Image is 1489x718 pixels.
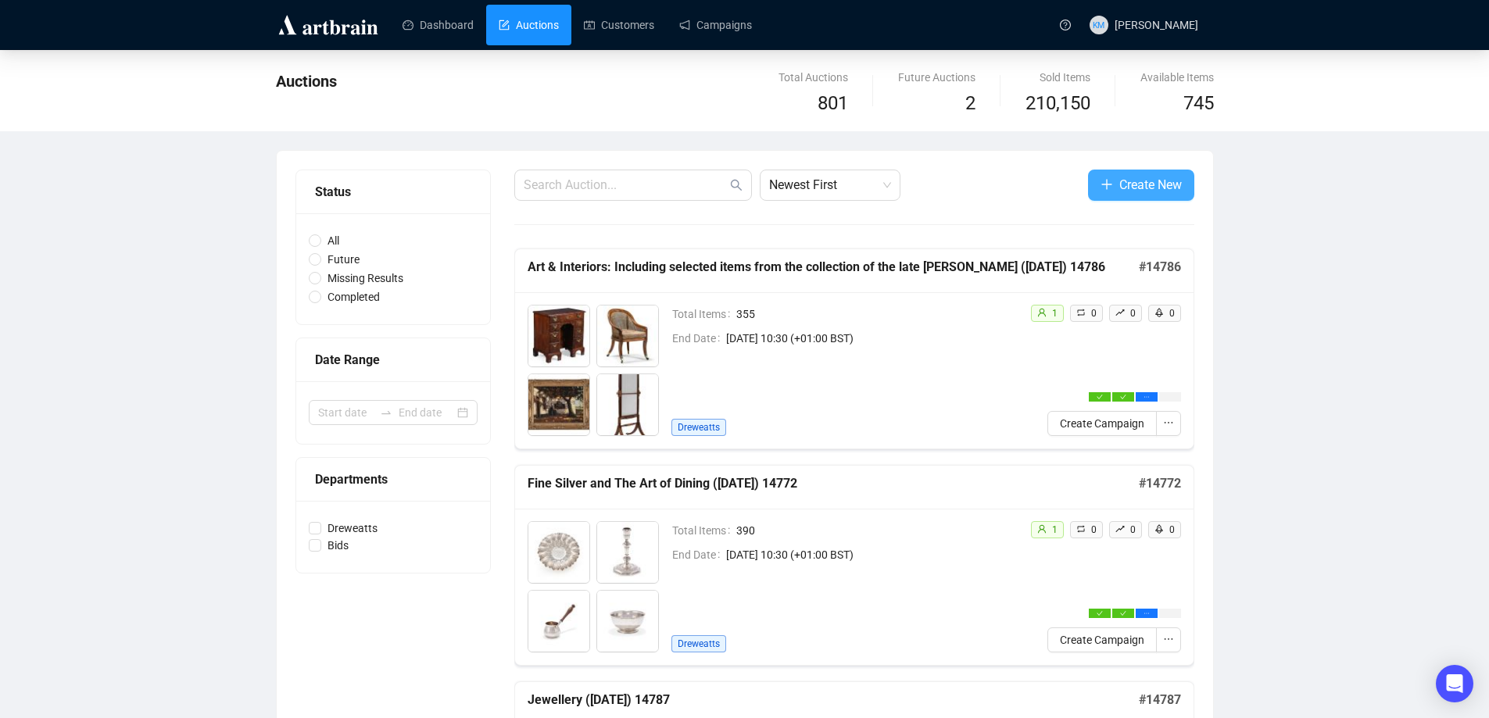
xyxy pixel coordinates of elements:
span: Total Items [672,522,736,539]
span: rocket [1154,308,1164,317]
img: 2_1.jpg [597,522,658,583]
a: Art & Interiors: Including selected items from the collection of the late [PERSON_NAME] ([DATE]) ... [514,248,1194,449]
a: Dashboard [403,5,474,45]
span: check [1097,394,1103,400]
span: question-circle [1060,20,1071,30]
h5: # 14787 [1139,691,1181,709]
a: Customers [584,5,654,45]
span: 0 [1091,308,1097,319]
button: Create Campaign [1047,627,1157,652]
span: ellipsis [1144,394,1150,400]
span: rise [1115,308,1125,317]
span: rise [1115,524,1125,534]
input: Start date [318,404,374,421]
span: 2 [965,92,975,114]
h5: Art & Interiors: Including selected items from the collection of the late [PERSON_NAME] ([DATE]) ... [528,258,1139,277]
a: Auctions [499,5,559,45]
div: Available Items [1140,69,1214,86]
span: Bids [321,537,355,554]
span: plus [1101,178,1113,191]
span: End Date [672,546,726,563]
span: 0 [1169,308,1175,319]
span: 0 [1091,524,1097,535]
span: Create Campaign [1060,631,1144,648]
span: search [730,179,743,191]
span: Total Items [672,305,736,323]
span: 745 [1183,92,1214,114]
div: Sold Items [1025,69,1090,86]
button: Create New [1088,170,1194,201]
img: logo [276,13,381,38]
span: End Date [672,330,726,347]
input: End date [399,404,454,421]
span: 0 [1130,524,1136,535]
div: Status [315,182,471,202]
span: 210,150 [1025,89,1090,119]
span: Dreweatts [321,520,384,537]
span: Dreweatts [671,635,726,652]
img: 3_1.jpg [528,591,589,652]
div: Departments [315,470,471,489]
span: Newest First [769,170,891,200]
div: Open Intercom Messenger [1436,665,1473,702]
span: to [380,406,392,419]
span: KM [1093,18,1105,31]
img: 1004_1.jpg [597,374,658,435]
h5: # 14772 [1139,474,1181,493]
span: Create New [1119,175,1182,195]
button: Create Campaign [1047,411,1157,436]
span: 0 [1130,308,1136,319]
span: swap-right [380,406,392,419]
span: 390 [736,522,1018,539]
span: 355 [736,305,1018,323]
span: Future [321,251,366,268]
span: 1 [1052,524,1058,535]
a: Campaigns [679,5,752,45]
span: All [321,232,345,249]
span: retweet [1076,524,1086,534]
span: ellipsis [1163,417,1174,428]
div: Future Auctions [898,69,975,86]
span: [DATE] 10:30 (+01:00 BST) [726,546,1018,563]
span: Dreweatts [671,419,726,436]
img: 1002_1.jpg [597,305,658,366]
span: ellipsis [1144,610,1150,616]
span: user [1037,308,1047,317]
span: retweet [1076,308,1086,317]
span: rocket [1154,524,1164,534]
span: ellipsis [1163,634,1174,645]
img: 4_1.jpg [597,591,658,652]
span: Auctions [276,72,337,91]
span: check [1097,610,1103,616]
span: [PERSON_NAME] [1115,19,1198,31]
img: 1_1.jpg [528,522,589,583]
span: Missing Results [321,270,410,287]
img: 1003_1.jpg [528,374,589,435]
input: Search Auction... [524,176,727,195]
span: 1 [1052,308,1058,319]
span: check [1120,394,1126,400]
img: 1001_1.jpg [528,305,589,366]
div: Total Auctions [779,69,848,86]
a: Fine Silver and The Art of Dining ([DATE]) 14772#14772Total Items390End Date[DATE] 10:30 (+01:00 ... [514,465,1194,666]
div: Date Range [315,350,471,370]
h5: Jewellery ([DATE]) 14787 [528,691,1139,709]
h5: Fine Silver and The Art of Dining ([DATE]) 14772 [528,474,1139,493]
span: 801 [818,92,848,114]
h5: # 14786 [1139,258,1181,277]
span: check [1120,610,1126,616]
span: Create Campaign [1060,415,1144,432]
span: Completed [321,288,386,305]
span: [DATE] 10:30 (+01:00 BST) [726,330,1018,347]
span: 0 [1169,524,1175,535]
span: user [1037,524,1047,534]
